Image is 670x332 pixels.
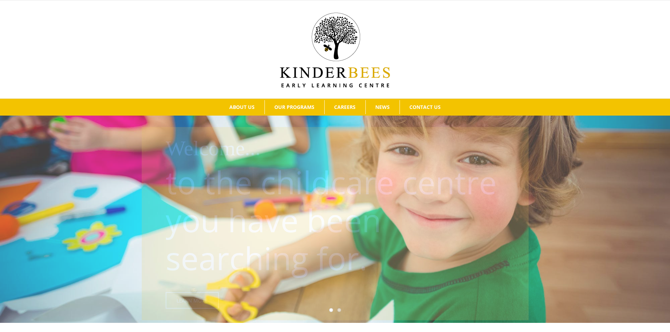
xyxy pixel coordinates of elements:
[177,297,208,303] span: Learn More
[400,100,451,114] a: CONTACT US
[166,163,508,276] p: to the childcare centre you have been searching for.
[220,100,264,114] a: ABOUT US
[366,100,400,114] a: NEWS
[409,105,441,110] span: CONTACT US
[11,99,659,116] nav: Main Menu
[325,100,365,114] a: CAREERS
[375,105,390,110] span: NEWS
[337,308,341,312] a: 2
[329,308,333,312] a: 1
[229,105,255,110] span: ABOUT US
[166,133,523,163] h1: Welcome...
[274,105,314,110] span: OUR PROGRAMS
[265,100,324,114] a: OUR PROGRAMS
[334,105,356,110] span: CAREERS
[166,292,219,308] a: Learn More
[280,13,390,87] img: Kinder Bees Logo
